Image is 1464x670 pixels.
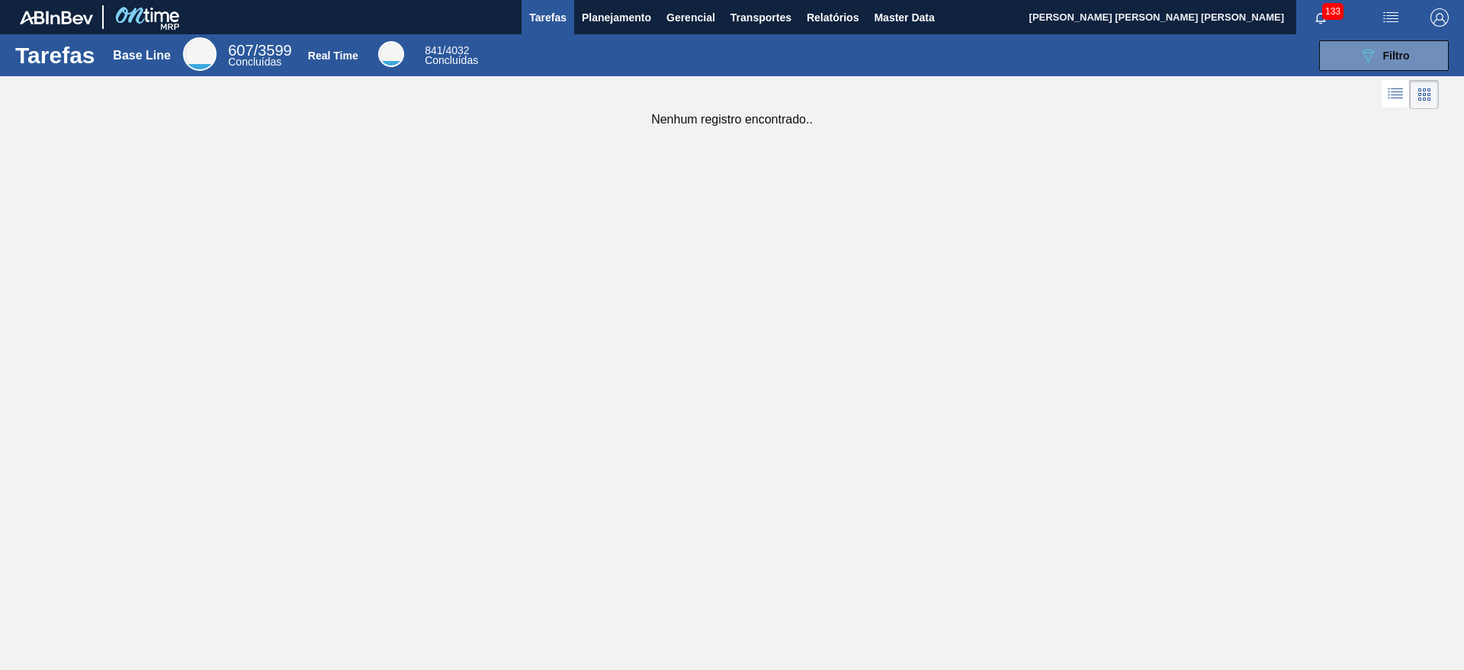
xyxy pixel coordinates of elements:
[183,37,217,71] div: Base Line
[1382,8,1400,27] img: userActions
[425,44,442,56] span: 841
[425,54,478,66] span: Concluídas
[1382,80,1410,109] div: Visão em Lista
[1430,8,1449,27] img: Logout
[228,42,291,59] span: / 3599
[874,8,934,27] span: Master Data
[378,41,404,67] div: Real Time
[228,42,253,59] span: 607
[425,46,478,66] div: Real Time
[666,8,715,27] span: Gerencial
[807,8,859,27] span: Relatórios
[113,49,171,63] div: Base Line
[582,8,651,27] span: Planejamento
[1322,3,1344,20] span: 133
[20,11,93,24] img: TNhmsLtSVTkK8tSr43FrP2fwEKptu5GPRR3wAAAABJRU5ErkJggg==
[425,44,469,56] span: / 4032
[1319,40,1449,71] button: Filtro
[308,50,358,62] div: Real Time
[730,8,791,27] span: Transportes
[228,44,291,67] div: Base Line
[1296,7,1345,28] button: Notificações
[1383,50,1410,62] span: Filtro
[1410,80,1439,109] div: Visão em Cards
[529,8,567,27] span: Tarefas
[15,46,95,64] h1: Tarefas
[228,56,281,68] span: Concluídas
